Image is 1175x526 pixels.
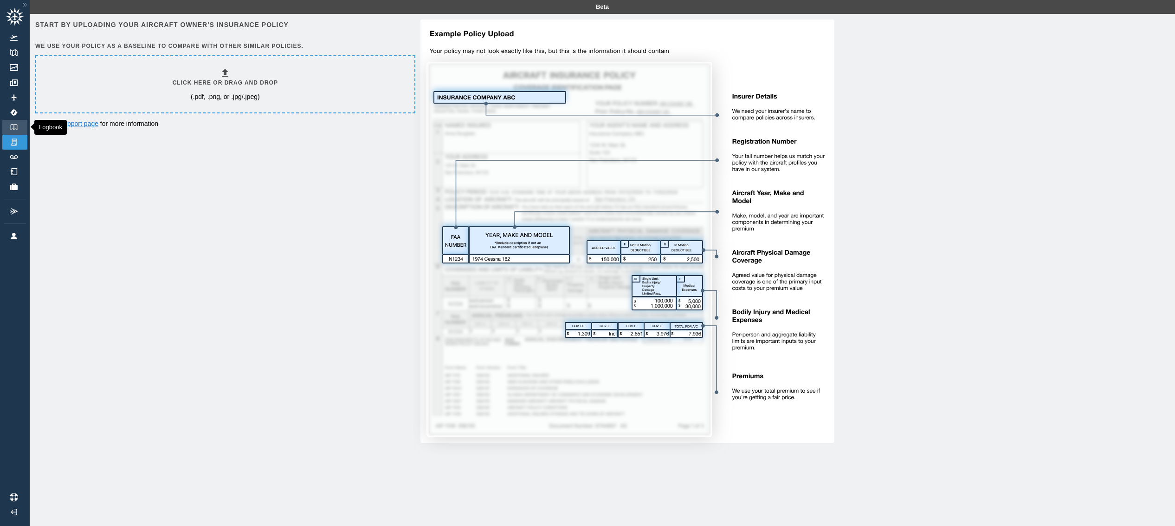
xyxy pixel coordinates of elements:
p: (.pdf, .png, or .jpg/.jpeg) [191,92,260,101]
h6: Click here or drag and drop [173,79,278,87]
h6: We use your policy as a baseline to compare with other similar policies. [35,42,413,51]
a: support page [60,120,98,127]
p: Visit our for more information [35,119,413,128]
h6: Start by uploading your aircraft owner's insurance policy [35,20,413,30]
img: policy-upload-example-5e420760c1425035513a.svg [413,20,834,454]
